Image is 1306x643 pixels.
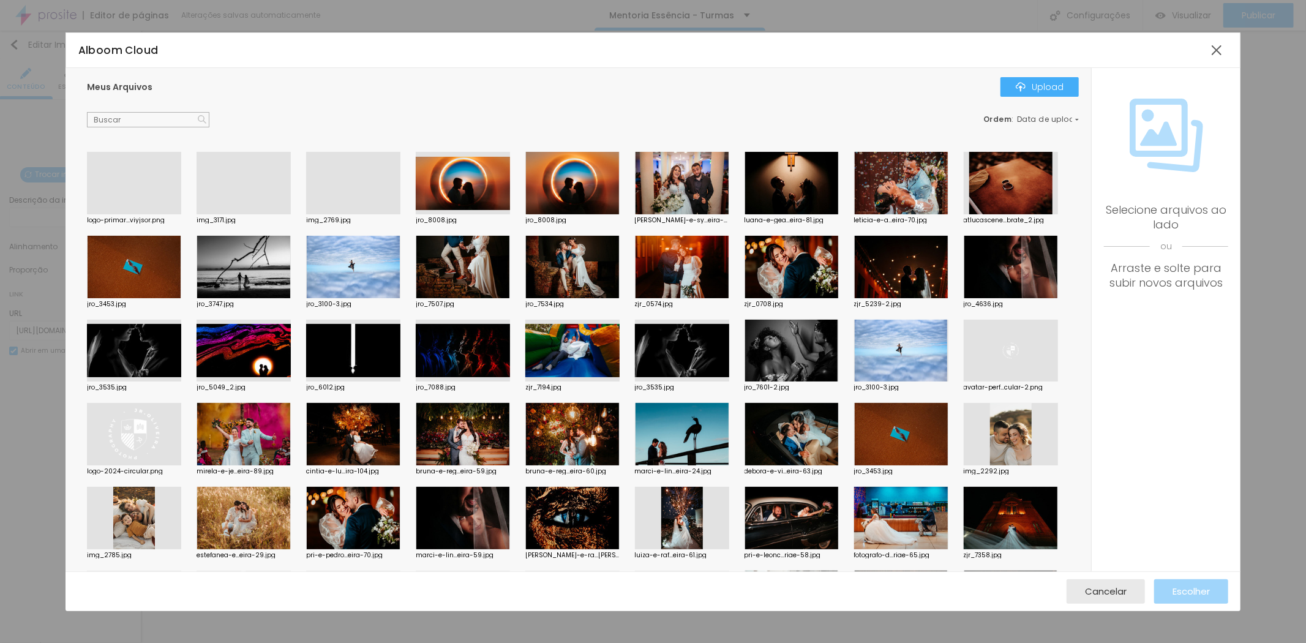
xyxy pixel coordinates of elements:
img: Icone [198,115,206,124]
div: jro_7601-2.jpg [745,385,839,391]
div: luiza-e-raf...eira-61.jpg [635,552,729,558]
div: img_3171.jpg [197,217,291,224]
div: zjr_7194.jpg [525,385,620,391]
button: IconeUpload [1000,77,1079,97]
div: pri-e-pedro...eira-70.jpg [306,552,400,558]
div: img_2785.jpg [87,552,181,558]
div: zjr_0708.jpg [745,301,839,307]
div: jro_3453.jpg [854,468,948,475]
div: [PERSON_NAME]-e-ra...[PERSON_NAME]-7.JPG [525,552,620,558]
div: cintia-e-lu...ira-104.jpg [306,468,400,475]
div: bruna-e-reg...eira-60.jpg [525,468,620,475]
div: jro_8008.jpg [416,217,510,224]
div: pri-e-leonc...riae-58.jpg [745,552,839,558]
div: jro_7534.jpg [525,301,620,307]
div: logo-primar...viyjsor.png [87,217,181,224]
div: : [983,116,1079,123]
div: bruna-e-reg...eira-59.jpg [416,468,510,475]
div: jro_3100-3.jpg [854,385,948,391]
span: Alboom Cloud [78,43,159,58]
div: img_2769.jpg [306,217,400,224]
div: zjr_7358.jpg [964,552,1058,558]
div: fotografo-d...riae-65.jpg [854,552,948,558]
div: logo-2024-circular.png [87,468,181,475]
img: Icone [1130,99,1203,172]
div: luana-e-gea...eira-81.jpg [745,217,839,224]
div: marci-e-lin...eira-24.jpg [635,468,729,475]
div: jro_7088.jpg [416,385,510,391]
input: Buscar [87,112,209,128]
div: jro_4636.jpg [964,301,1058,307]
div: jro_7507.jpg [416,301,510,307]
div: debora-e-vi...eira-63.jpg [745,468,839,475]
div: jro_3453.jpg [87,301,181,307]
span: Cancelar [1085,586,1127,596]
div: jro_6012.jpg [306,385,400,391]
img: Icone [1016,82,1026,92]
div: jro_3100-3.jpg [306,301,400,307]
div: [PERSON_NAME]-e-sy...eira-70.jpg [635,217,729,224]
span: Meus Arquivos [87,81,152,93]
span: Data de upload [1017,116,1081,123]
div: img_2292.jpg [964,468,1058,475]
span: Ordem [983,114,1012,124]
button: Escolher [1154,579,1228,604]
div: Selecione arquivos ao lado Arraste e solte para subir novos arquivos [1104,203,1228,290]
div: leticia-e-a...eira-70.jpg [854,217,948,224]
button: Cancelar [1067,579,1145,604]
div: mirela-e-je...eira-89.jpg [197,468,291,475]
div: zjr_0574.jpg [635,301,729,307]
span: ou [1104,232,1228,261]
div: jro_8008.jpg [525,217,620,224]
div: jro_3535.jpg [635,385,729,391]
div: jro_3535.jpg [87,385,181,391]
div: atlucascene...brate_2.jpg [964,217,1058,224]
div: avatar-perf...cular-2.png [964,385,1058,391]
div: marci-e-lin...eira-59.jpg [416,552,510,558]
div: Upload [1016,82,1064,92]
div: jro_5049_2.jpg [197,385,291,391]
div: estefanea-e...eira-29.jpg [197,552,291,558]
span: Escolher [1173,586,1210,596]
div: jro_3747.jpg [197,301,291,307]
div: zjr_5239-2.jpg [854,301,948,307]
